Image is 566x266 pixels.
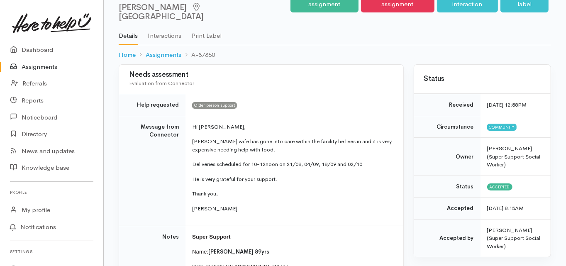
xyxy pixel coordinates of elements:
[192,160,393,168] p: Deliveries scheduled for 10-12noon on 21/08, 04/09, 18/09 and 02/10
[146,50,181,60] a: Assignments
[414,219,481,257] td: Accepted by
[191,21,222,44] a: Print Label
[119,21,138,45] a: Details
[192,137,393,154] p: [PERSON_NAME] wife has gone into care within the facility he lives in and it is very expensive ne...
[487,205,524,212] time: [DATE] 8:15AM
[148,21,181,44] a: Interactions
[208,248,269,255] span: [PERSON_NAME] 89yrs
[481,219,551,257] td: [PERSON_NAME] (Super Support Social Worker)
[414,94,481,116] td: Received
[414,176,481,198] td: Status
[119,116,185,226] td: Message from Connector
[119,50,136,60] a: Home
[119,45,551,65] nav: breadcrumb
[192,190,393,198] p: Thank you,
[487,124,517,130] span: Community
[487,145,541,168] span: [PERSON_NAME] (Super Support Social Worker)
[424,75,541,83] h3: Status
[129,80,194,87] span: Evaluation from Connector
[181,50,215,60] li: A-87850
[192,102,237,109] span: Older person support
[192,249,208,255] span: Name:
[119,94,185,116] td: Help requested
[414,116,481,138] td: Circumstance
[487,101,527,108] time: [DATE] 12:58PM
[129,71,393,79] h3: Needs assessment
[119,2,204,22] span: [GEOGRAPHIC_DATA]
[10,246,93,257] h6: Settings
[119,3,290,22] h2: [PERSON_NAME]
[192,175,393,183] p: He is very grateful for your support.
[487,183,512,190] span: Accepted
[192,205,393,213] p: [PERSON_NAME]
[414,138,481,176] td: Owner
[192,234,231,240] span: Super Support
[192,123,393,131] p: Hi [PERSON_NAME],
[414,198,481,220] td: Accepted
[10,187,93,198] h6: Profile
